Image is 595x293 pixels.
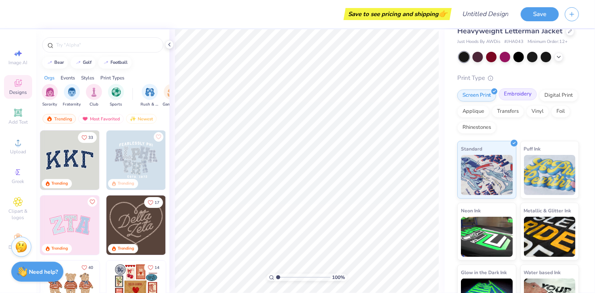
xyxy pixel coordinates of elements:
span: Upload [10,149,26,155]
span: Rush & Bid [141,102,159,108]
span: 14 [155,266,159,270]
div: Trending [51,246,68,252]
div: golf [83,60,92,65]
div: Embroidery [499,88,537,100]
div: Events [61,74,75,81]
img: edfb13fc-0e43-44eb-bea2-bf7fc0dd67f9 [99,130,159,190]
button: football [98,57,132,69]
span: Add Text [8,119,28,125]
button: filter button [42,84,58,108]
div: Trending [118,246,134,252]
img: Newest.gif [130,116,136,122]
span: Designs [9,89,27,96]
span: Sports [110,102,122,108]
strong: Need help? [29,268,58,276]
img: Sorority Image [45,87,55,97]
img: Game Day Image [167,87,177,97]
img: Sports Image [112,87,121,97]
div: Newest [126,114,157,124]
div: Trending [43,114,76,124]
span: Neon Ink [461,206,481,215]
input: Try "Alpha" [55,41,158,49]
button: Save [521,7,559,21]
button: bear [42,57,68,69]
button: filter button [163,84,181,108]
button: golf [71,57,96,69]
img: Puff Ink [524,155,576,195]
button: Like [144,262,163,273]
div: Applique [457,106,489,118]
img: 9980f5e8-e6a1-4b4a-8839-2b0e9349023c [40,195,100,255]
button: filter button [86,84,102,108]
div: bear [55,60,64,65]
img: Metallic & Glitter Ink [524,217,576,257]
span: Minimum Order: 12 + [528,39,568,45]
span: 33 [88,136,93,140]
div: filter for Sorority [42,84,58,108]
span: Club [90,102,98,108]
span: Decorate [8,244,28,250]
span: # JHA043 [504,39,524,45]
div: Digital Print [539,90,578,102]
img: Neon Ink [461,217,513,257]
img: most_fav.gif [82,116,88,122]
img: Standard [461,155,513,195]
span: Greek [12,178,24,185]
div: Save to see pricing and shipping [346,8,450,20]
div: Print Type [457,73,579,83]
div: Trending [51,181,68,187]
img: Club Image [90,87,98,97]
img: trending.gif [46,116,53,122]
div: Trending [118,181,134,187]
div: filter for Game Day [163,84,181,108]
div: Print Types [100,74,124,81]
span: 100 % [332,274,345,281]
div: Transfers [492,106,524,118]
span: Image AI [9,59,28,66]
div: Most Favorited [78,114,124,124]
img: trend_line.gif [47,60,53,65]
button: filter button [141,84,159,108]
div: Rhinestones [457,122,496,134]
img: Rush & Bid Image [145,87,155,97]
span: Game Day [163,102,181,108]
div: filter for Sports [108,84,124,108]
img: Fraternity Image [67,87,76,97]
div: Styles [81,74,94,81]
span: Glow in the Dark Ink [461,268,507,277]
img: 5a4b4175-9e88-49c8-8a23-26d96782ddc6 [106,130,166,190]
div: Vinyl [526,106,549,118]
button: Like [144,197,163,208]
span: Clipart & logos [4,208,32,221]
span: Puff Ink [524,144,541,153]
span: 👉 [438,9,447,18]
img: trend_line.gif [75,60,82,65]
button: Like [88,197,97,207]
button: filter button [108,84,124,108]
span: Just Hoods By AWDis [457,39,500,45]
span: Sorority [43,102,57,108]
button: Like [154,132,163,142]
div: filter for Rush & Bid [141,84,159,108]
span: Fraternity [63,102,81,108]
span: 40 [88,266,93,270]
button: Like [78,132,97,143]
img: 5ee11766-d822-42f5-ad4e-763472bf8dcf [99,195,159,255]
button: filter button [63,84,81,108]
div: Screen Print [457,90,496,102]
img: trend_line.gif [103,60,109,65]
input: Untitled Design [456,6,515,22]
span: Standard [461,144,482,153]
img: 12710c6a-dcc0-49ce-8688-7fe8d5f96fe2 [106,195,166,255]
div: Foil [551,106,570,118]
div: football [111,60,128,65]
span: 17 [155,201,159,205]
div: filter for Fraternity [63,84,81,108]
div: Orgs [44,74,55,81]
button: Like [78,262,97,273]
div: filter for Club [86,84,102,108]
img: ead2b24a-117b-4488-9b34-c08fd5176a7b [165,195,225,255]
span: Metallic & Glitter Ink [524,206,571,215]
span: Water based Ink [524,268,561,277]
img: 3b9aba4f-e317-4aa7-a679-c95a879539bd [40,130,100,190]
